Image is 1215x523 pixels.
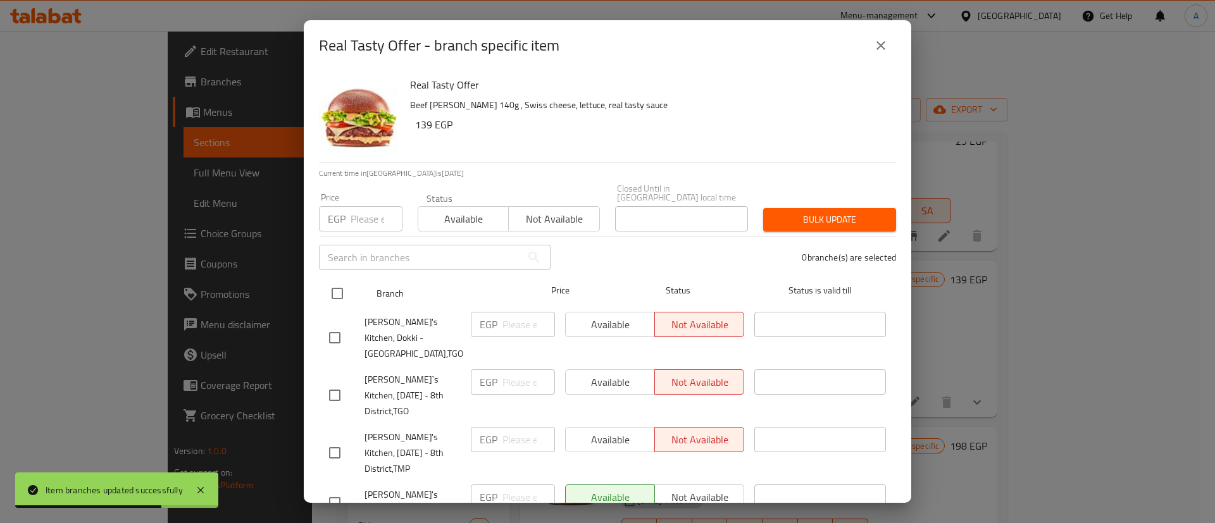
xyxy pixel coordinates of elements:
p: EGP [328,211,346,226]
button: close [866,30,896,61]
h6: Real Tasty Offer [410,76,886,94]
p: 0 branche(s) are selected [802,251,896,264]
button: Bulk update [763,208,896,231]
input: Please enter price [502,312,555,337]
div: Item branches updated successfully [46,483,183,497]
p: EGP [480,489,497,505]
button: Available [418,206,509,231]
input: Please enter price [351,206,402,231]
h6: 139 EGP [415,116,886,133]
span: Available [423,210,504,228]
span: Not available [514,210,594,228]
span: Bulk update [773,212,886,228]
p: Current time in [GEOGRAPHIC_DATA] is [DATE] [319,168,896,179]
p: Beef [PERSON_NAME] 140g , Swiss cheese, lettuce, real tasty sauce [410,97,886,113]
img: Real Tasty Offer [319,76,400,157]
input: Please enter price [502,427,555,452]
button: Not available [508,206,599,231]
input: Please enter price [502,484,555,510]
span: [PERSON_NAME]'s Kitchen, El Mashaya [364,487,461,519]
span: Status [613,283,744,298]
input: Please enter price [502,369,555,395]
h2: Real Tasty Offer - branch specific item [319,35,559,56]
span: [PERSON_NAME]`s Kitchen, [DATE] - 8th District,TGO [364,372,461,419]
span: Branch [377,286,508,302]
p: EGP [480,317,497,332]
span: [PERSON_NAME]'s Kitchen, Dokki - [GEOGRAPHIC_DATA],TGO [364,314,461,362]
span: [PERSON_NAME]'s Kitchen, [DATE] - 8th District,TMP [364,429,461,477]
p: EGP [480,432,497,447]
input: Search in branches [319,245,521,270]
span: Price [518,283,602,298]
p: EGP [480,374,497,390]
span: Status is valid till [754,283,886,298]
